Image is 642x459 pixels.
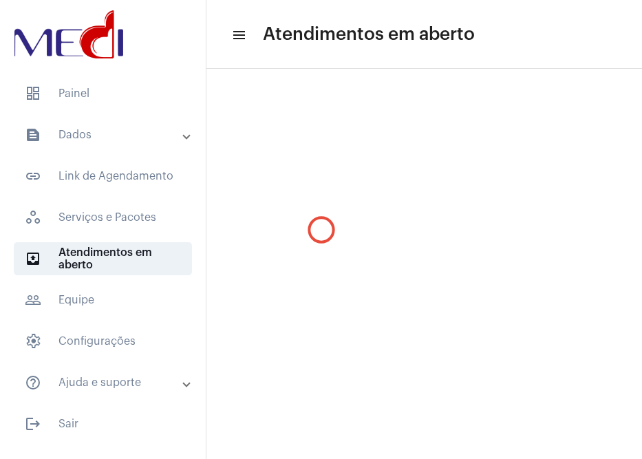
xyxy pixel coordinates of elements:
[263,23,475,45] span: Atendimentos em aberto
[25,416,41,432] mat-icon: sidenav icon
[231,27,245,43] mat-icon: sidenav icon
[25,374,41,391] mat-icon: sidenav icon
[14,284,192,317] span: Equipe
[25,127,41,143] mat-icon: sidenav icon
[8,118,206,151] mat-expansion-panel-header: sidenav iconDados
[25,333,41,350] span: sidenav icon
[25,168,41,184] mat-icon: sidenav icon
[25,127,184,143] mat-panel-title: Dados
[14,201,192,234] span: Serviços e Pacotes
[14,160,192,193] span: Link de Agendamento
[25,85,41,102] span: sidenav icon
[14,407,192,440] span: Sair
[11,7,127,62] img: d3a1b5fa-500b-b90f-5a1c-719c20e9830b.png
[14,242,192,275] span: Atendimentos em aberto
[25,292,41,308] mat-icon: sidenav icon
[25,250,41,267] mat-icon: sidenav icon
[25,374,184,391] mat-panel-title: Ajuda e suporte
[14,325,192,358] span: Configurações
[25,209,41,226] span: sidenav icon
[8,366,206,399] mat-expansion-panel-header: sidenav iconAjuda e suporte
[14,77,192,110] span: Painel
